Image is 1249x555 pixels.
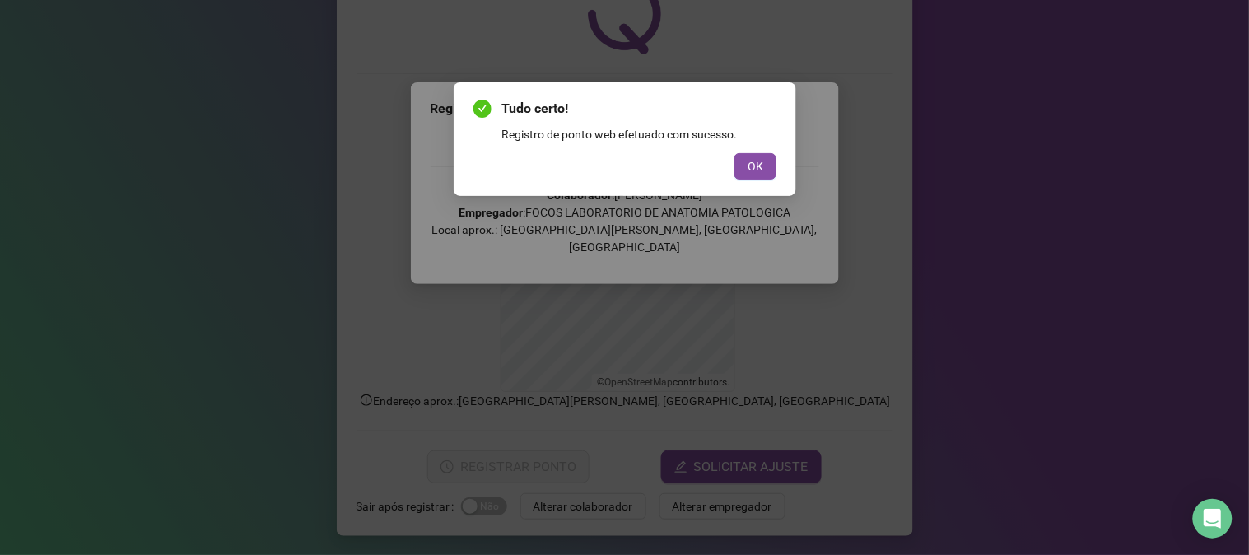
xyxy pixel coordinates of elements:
[473,100,492,118] span: check-circle
[501,125,776,143] div: Registro de ponto web efetuado com sucesso.
[1193,499,1233,539] div: Open Intercom Messenger
[501,99,776,119] span: Tudo certo!
[734,153,776,180] button: OK
[748,157,763,175] span: OK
